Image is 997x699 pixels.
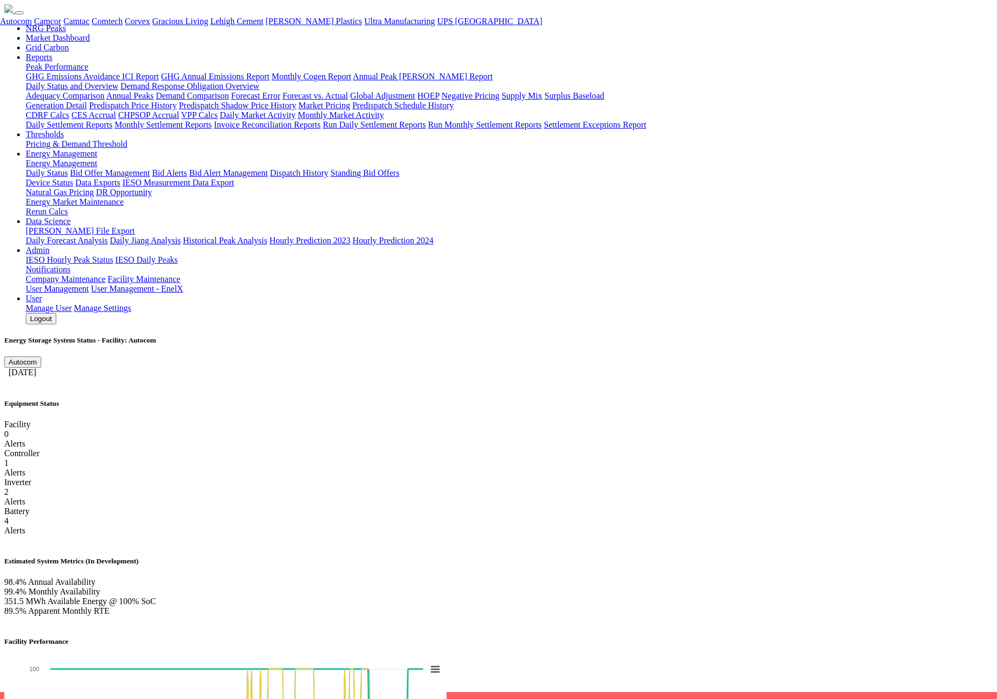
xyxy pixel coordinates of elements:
[272,72,351,81] a: Monthly Cogen Report
[115,120,212,129] a: Monthly Settlement Reports
[183,236,267,245] a: Historical Peak Analysis
[4,597,46,606] span: 351.5 MWh
[299,101,350,110] a: Market Pricing
[4,420,993,429] div: Facility
[26,294,42,303] a: User
[4,606,26,615] span: 89.5%
[26,284,89,293] a: User Management
[297,110,384,120] a: Monthly Market Activity
[28,577,95,586] span: Annual Availability
[26,246,49,255] a: Admin
[428,120,542,129] a: Run Monthly Settlement Reports
[352,101,453,110] a: Predispatch Schedule History
[26,178,73,187] a: Device Status
[63,17,90,26] a: Camtac
[161,72,270,81] a: GHG Annual Emissions Report
[364,17,435,26] a: Ultra Manufacturing
[106,91,153,100] a: Annual Peaks
[26,130,64,139] a: Thresholds
[29,666,39,672] text: 100
[4,507,993,516] div: Battery
[4,439,993,449] div: Alerts
[4,587,26,596] span: 99.4%
[110,236,181,245] a: Daily Jiang Analysis
[231,91,280,100] a: Forecast Error
[26,62,88,71] a: Peak Performance
[96,188,152,197] a: DR Opportunity
[9,358,37,366] span: Autocom
[4,557,993,566] h5: Estimated System Metrics (In Development)
[4,478,993,487] div: Inverter
[4,356,41,368] button: Autocom
[214,120,321,129] a: Invoice Reconciliation Reports
[26,72,159,81] a: GHG Emissions Avoidance ICI Report
[4,458,993,468] div: 1
[26,255,113,264] a: IESO Hourly Peak Status
[26,43,69,52] a: Grid Carbon
[15,11,24,14] button: Toggle navigation
[179,101,296,110] a: Predispatch Shadow Price History
[26,197,124,206] a: Energy Market Maintenance
[4,468,993,478] div: Alerts
[270,168,329,177] a: Dispatch History
[4,399,993,408] h5: Equipment Status
[220,110,295,120] a: Daily Market Activity
[26,236,108,245] a: Daily Forecast Analysis
[323,120,426,129] a: Run Daily Settlement Reports
[26,207,68,216] a: Rerun Calcs
[437,17,542,26] a: UPS [GEOGRAPHIC_DATA]
[4,487,993,497] div: 2
[4,577,26,586] span: 98.4%
[156,91,229,100] a: Demand Comparison
[152,168,187,177] a: Bid Alerts
[26,24,66,33] a: NRG Peaks
[4,449,993,458] div: Controller
[26,91,105,100] a: Adequacy Comparison
[108,274,181,284] a: Facility Maintenance
[70,168,150,177] a: Bid Offer Management
[26,149,97,158] a: Energy Management
[26,33,90,42] a: Market Dashboard
[152,17,208,26] a: Gracious Living
[545,91,605,100] a: Surplus Baseload
[71,110,116,120] a: CES Accrual
[47,597,156,606] span: Available Energy @ 100% SoC
[4,516,993,526] div: 4
[4,637,993,646] h5: Facility Performance
[265,17,362,26] a: [PERSON_NAME] Plastics
[181,110,218,120] a: VPP Calcs
[210,17,263,26] a: Lehigh Cement
[544,120,646,129] a: Settlement Exceptions Report
[28,606,109,615] span: Apparent Monthly RTE
[331,168,400,177] a: Standing Bid Offers
[75,178,120,187] a: Data Exports
[350,91,415,100] a: Global Adjustment
[442,91,500,100] a: Negative Pricing
[92,17,123,26] a: Comtech
[115,255,177,264] a: IESO Daily Peaks
[4,336,993,345] h5: Energy Storage System Status - Facility: Autocom
[28,587,100,596] span: Monthly Availability
[502,91,542,100] a: Supply Mix
[26,313,56,324] button: Logout
[91,284,183,293] a: User Management - EnelX
[26,53,53,62] a: Reports
[26,139,127,148] a: Pricing & Demand Threshold
[121,81,259,91] a: Demand Response Obligation Overview
[125,17,150,26] a: Corvex
[4,526,993,536] div: Alerts
[89,101,177,110] a: Predispatch Price History
[26,226,135,235] a: [PERSON_NAME] File Export
[4,4,13,13] img: NRGPeaks.png
[26,188,94,197] a: Natural Gas Pricing
[26,217,71,226] a: Data Science
[26,159,97,168] a: Energy Management
[270,236,351,245] a: Hourly Prediction 2023
[74,303,131,313] a: Manage Settings
[34,17,62,26] a: Camcor
[26,303,72,313] a: Manage User
[189,168,268,177] a: Bid Alert Management
[282,91,348,100] a: Forecast vs. Actual
[122,178,234,187] a: IESO Measurement Data Export
[118,110,179,120] a: CHPSOP Accrual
